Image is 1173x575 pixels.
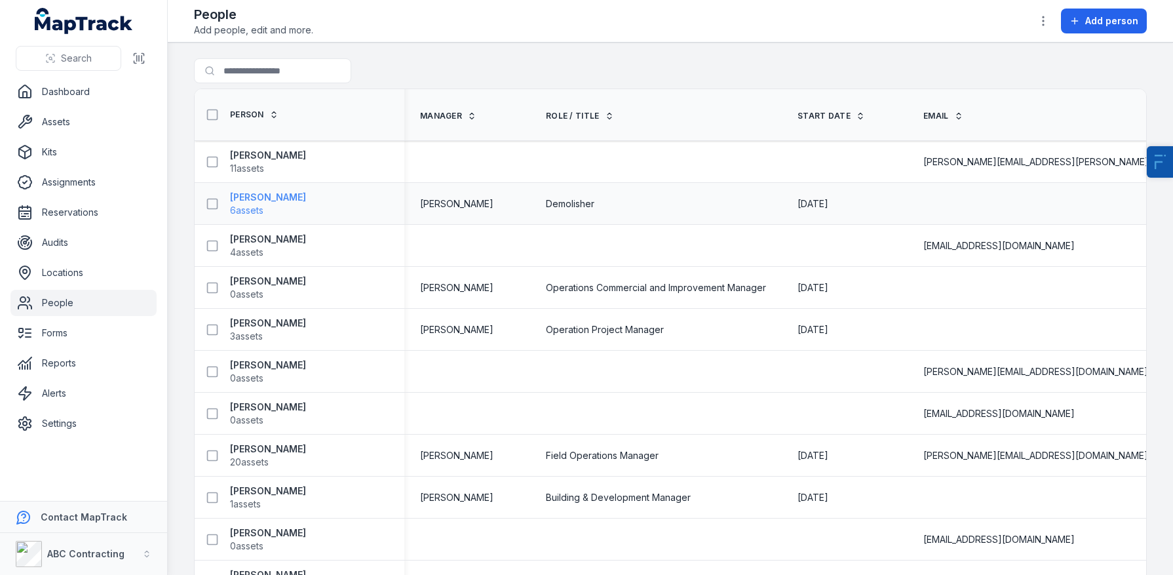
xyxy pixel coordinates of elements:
a: [PERSON_NAME]3assets [230,317,306,343]
span: 1 assets [230,498,261,511]
time: 22/05/2022, 2:00:00 am [798,491,828,504]
span: 3 assets [230,330,263,343]
button: Add person [1061,9,1147,33]
span: [DATE] [798,450,828,461]
a: Role / Title [546,111,614,121]
strong: Contact MapTrack [41,511,127,523]
a: Settings [10,410,157,437]
strong: [PERSON_NAME] [230,359,306,372]
span: [EMAIL_ADDRESS][DOMAIN_NAME] [923,407,1075,420]
span: Operations Commercial and Improvement Manager [546,281,766,294]
a: [PERSON_NAME]0assets [230,401,306,427]
a: People [10,290,157,316]
span: [PERSON_NAME][EMAIL_ADDRESS][DOMAIN_NAME] [923,449,1148,462]
a: MapTrack [35,8,133,34]
a: [PERSON_NAME]1assets [230,485,306,511]
span: [EMAIL_ADDRESS][DOMAIN_NAME] [923,533,1075,546]
span: 20 assets [230,456,269,469]
strong: [PERSON_NAME] [230,401,306,414]
h2: People [194,5,313,24]
span: 6 assets [230,204,263,217]
span: [DATE] [798,198,828,209]
strong: [PERSON_NAME] [230,275,306,288]
span: [PERSON_NAME] [420,449,493,462]
a: Locations [10,260,157,286]
span: 0 assets [230,372,263,385]
span: 0 assets [230,288,263,301]
strong: [PERSON_NAME] [230,317,306,330]
span: [EMAIL_ADDRESS][DOMAIN_NAME] [923,239,1075,252]
a: [PERSON_NAME]0assets [230,359,306,385]
a: [PERSON_NAME]0assets [230,526,306,553]
span: 0 assets [230,540,263,553]
span: 11 assets [230,162,264,175]
a: Manager [420,111,476,121]
a: Email [923,111,963,121]
strong: [PERSON_NAME] [230,526,306,540]
span: [PERSON_NAME] [420,197,493,210]
span: Role / Title [546,111,600,121]
a: [PERSON_NAME]20assets [230,443,306,469]
a: [PERSON_NAME]0assets [230,275,306,301]
span: Operation Project Manager [546,323,664,336]
span: 4 assets [230,246,263,259]
span: 0 assets [230,414,263,427]
a: Dashboard [10,79,157,105]
a: Kits [10,139,157,165]
span: Start Date [798,111,851,121]
span: Email [923,111,949,121]
time: 15/05/2022, 2:00:00 am [798,281,828,294]
a: Assignments [10,169,157,195]
a: [PERSON_NAME]11assets [230,149,306,175]
span: Add person [1085,14,1138,28]
strong: [PERSON_NAME] [230,233,306,246]
a: Audits [10,229,157,256]
span: Demolisher [546,197,594,210]
span: [DATE] [798,492,828,503]
strong: [PERSON_NAME] [230,443,306,456]
span: Person [230,109,264,120]
a: Start Date [798,111,865,121]
span: Search [61,52,92,65]
span: [DATE] [798,324,828,335]
span: [PERSON_NAME][EMAIL_ADDRESS][DOMAIN_NAME] [923,365,1148,378]
a: Reservations [10,199,157,226]
span: Add people, edit and more. [194,24,313,37]
strong: [PERSON_NAME] [230,149,306,162]
time: 17/09/2024, 12:00:00 am [798,197,828,210]
button: Search [16,46,121,71]
a: Forms [10,320,157,346]
a: [PERSON_NAME]4assets [230,233,306,259]
a: Assets [10,109,157,135]
a: [PERSON_NAME]6assets [230,191,306,217]
span: Building & Development Manager [546,491,691,504]
span: [PERSON_NAME] [420,281,493,294]
time: 16/02/2024, 3:00:00 am [798,449,828,462]
span: [PERSON_NAME] [420,323,493,336]
a: Person [230,109,279,120]
span: Field Operations Manager [546,449,659,462]
span: Manager [420,111,462,121]
a: Alerts [10,380,157,406]
time: 12/05/2021, 2:00:00 am [798,323,828,336]
a: Reports [10,350,157,376]
span: [PERSON_NAME] [420,491,493,504]
strong: [PERSON_NAME] [230,485,306,498]
strong: [PERSON_NAME] [230,191,306,204]
span: [DATE] [798,282,828,293]
strong: ABC Contracting [47,548,125,559]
